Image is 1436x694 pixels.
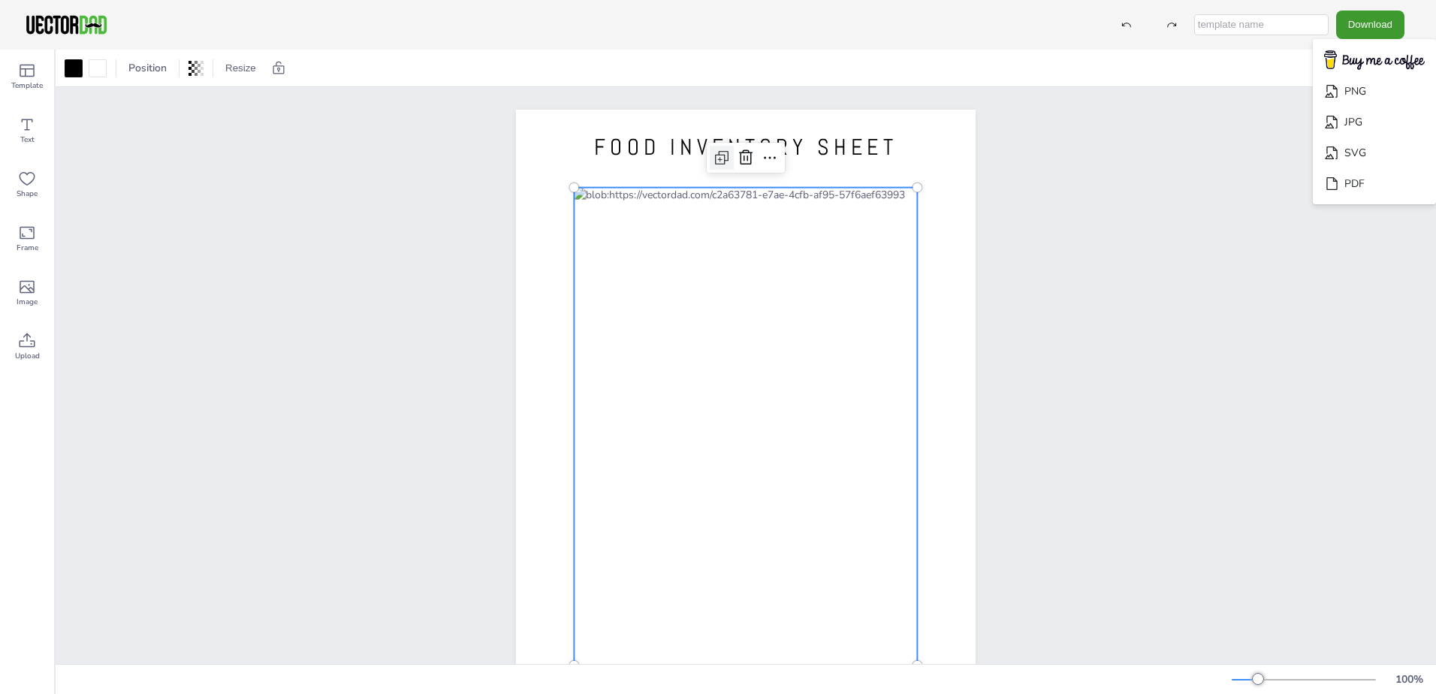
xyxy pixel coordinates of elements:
input: template name [1194,14,1329,35]
span: Upload [15,350,40,362]
img: VectorDad-1.png [24,14,109,36]
li: JPG [1313,107,1436,137]
span: Shape [17,188,38,200]
div: 100 % [1391,672,1427,686]
span: Image [17,296,38,308]
span: Position [125,61,170,75]
span: FOOD INVENTORY SHEET [594,133,897,161]
li: PDF [1313,168,1436,199]
button: Download [1336,11,1404,38]
li: PNG [1313,76,1436,107]
span: Frame [17,242,38,254]
span: Text [20,134,35,146]
span: Template [11,80,43,92]
button: Resize [219,56,262,80]
ul: Download [1313,39,1436,205]
li: SVG [1313,137,1436,168]
img: buymecoffee.png [1314,46,1434,75]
